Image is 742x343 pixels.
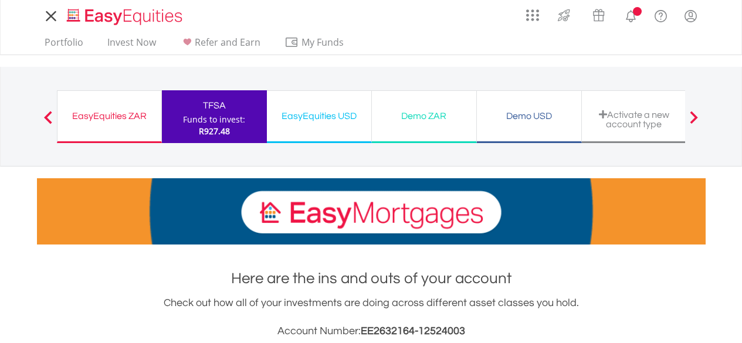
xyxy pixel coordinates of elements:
img: EasyEquities_Logo.png [65,7,187,26]
div: Demo USD [484,108,574,124]
h3: Account Number: [37,323,706,339]
img: grid-menu-icon.svg [526,9,539,22]
img: thrive-v2.svg [554,6,574,25]
div: Funds to invest: [183,114,245,125]
span: R927.48 [199,125,230,137]
h1: Here are the ins and outs of your account [37,268,706,289]
a: Invest Now [103,36,161,55]
img: EasyMortage Promotion Banner [37,178,706,244]
a: AppsGrid [519,3,547,22]
a: Notifications [616,3,646,26]
a: Portfolio [40,36,88,55]
span: Refer and Earn [195,36,260,49]
div: TFSA [169,97,260,114]
span: My Funds [284,35,361,50]
img: vouchers-v2.svg [589,6,608,25]
div: Activate a new account type [589,110,679,129]
div: Check out how all of your investments are doing across different asset classes you hold. [37,295,706,339]
a: My Profile [676,3,706,29]
div: EasyEquities USD [274,108,364,124]
span: EE2632164-12524003 [361,325,465,337]
a: FAQ's and Support [646,3,676,26]
div: Demo ZAR [379,108,469,124]
a: Vouchers [581,3,616,25]
a: Home page [62,3,187,26]
a: Refer and Earn [175,36,265,55]
div: EasyEquities ZAR [65,108,154,124]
